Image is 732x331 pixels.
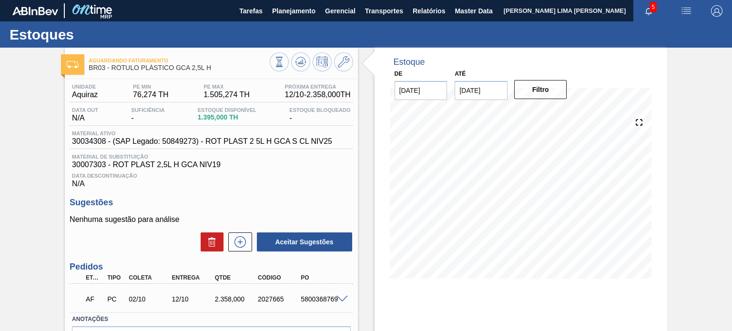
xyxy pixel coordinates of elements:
div: Nova sugestão [224,232,252,251]
div: Estoque [394,57,425,67]
p: Nenhuma sugestão para análise [70,215,353,224]
span: Suficiência [131,107,164,113]
div: Código [255,274,303,281]
button: Notificações [633,4,664,18]
div: 5800368769 [298,295,346,303]
h1: Estoques [10,29,179,40]
label: Anotações [72,312,350,326]
div: 2.358,000 [213,295,260,303]
div: Aguardando Faturamento [83,289,105,310]
div: Qtde [213,274,260,281]
span: 1.395,000 TH [198,114,256,121]
span: Estoque Bloqueado [289,107,350,113]
div: 12/10/2025 [170,295,217,303]
div: - [129,107,167,122]
span: Planejamento [272,5,315,17]
span: PE MIN [133,84,168,90]
div: 2027665 [255,295,303,303]
div: PO [298,274,346,281]
span: Estoque Disponível [198,107,256,113]
div: N/A [70,107,101,122]
p: AF [86,295,102,303]
img: TNhmsLtSVTkK8tSr43FrP2fwEKptu5GPRR3wAAAABJRU5ErkJggg== [12,7,58,15]
input: dd/mm/yyyy [455,81,508,100]
button: Atualizar Gráfico [291,52,310,71]
div: Aceitar Sugestões [252,231,353,252]
button: Ir ao Master Data / Geral [334,52,353,71]
span: 30034308 - (SAP Legado: 50849273) - ROT PLAST 2 5L H GCA S CL NIV25 [72,137,332,146]
span: 1.505,274 TH [203,90,250,99]
label: Até [455,70,466,77]
span: Tarefas [239,5,263,17]
img: userActions [681,5,692,17]
div: Coleta [126,274,173,281]
button: Filtro [514,80,567,99]
span: Aguardando Faturamento [89,58,269,63]
button: Aceitar Sugestões [257,232,352,251]
h3: Pedidos [70,262,353,272]
span: Relatórios [413,5,445,17]
span: 5 [650,2,657,12]
input: dd/mm/yyyy [395,81,447,100]
div: Pedido de Compra [105,295,126,303]
span: Unidade [72,84,98,90]
div: Excluir Sugestões [196,232,224,251]
span: 76,274 TH [133,90,168,99]
h3: Sugestões [70,198,353,208]
img: Logout [711,5,722,17]
button: Programar Estoque [313,52,332,71]
span: Data Descontinuação [72,173,350,179]
img: Ícone [67,61,79,68]
button: Visão Geral dos Estoques [270,52,289,71]
div: Tipo [105,274,126,281]
span: 30007303 - ROT PLAST 2,5L H GCA NIV19 [72,160,350,169]
div: Entrega [170,274,217,281]
span: 12/10 - 2.358,000 TH [285,90,351,99]
span: Aquiraz [72,90,98,99]
span: PE MAX [203,84,250,90]
div: - [287,107,353,122]
span: Material ativo [72,130,332,136]
span: Data out [72,107,98,113]
div: N/A [70,169,353,188]
div: Etapa [83,274,105,281]
label: De [395,70,403,77]
span: Transportes [365,5,403,17]
span: BR03 - RÓTULO PLÁSTICO GCA 2,5L H [89,64,269,71]
div: 02/10/2025 [126,295,173,303]
span: Master Data [455,5,492,17]
span: Material de Substituição [72,154,350,160]
span: Gerencial [325,5,356,17]
span: Próxima Entrega [285,84,351,90]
